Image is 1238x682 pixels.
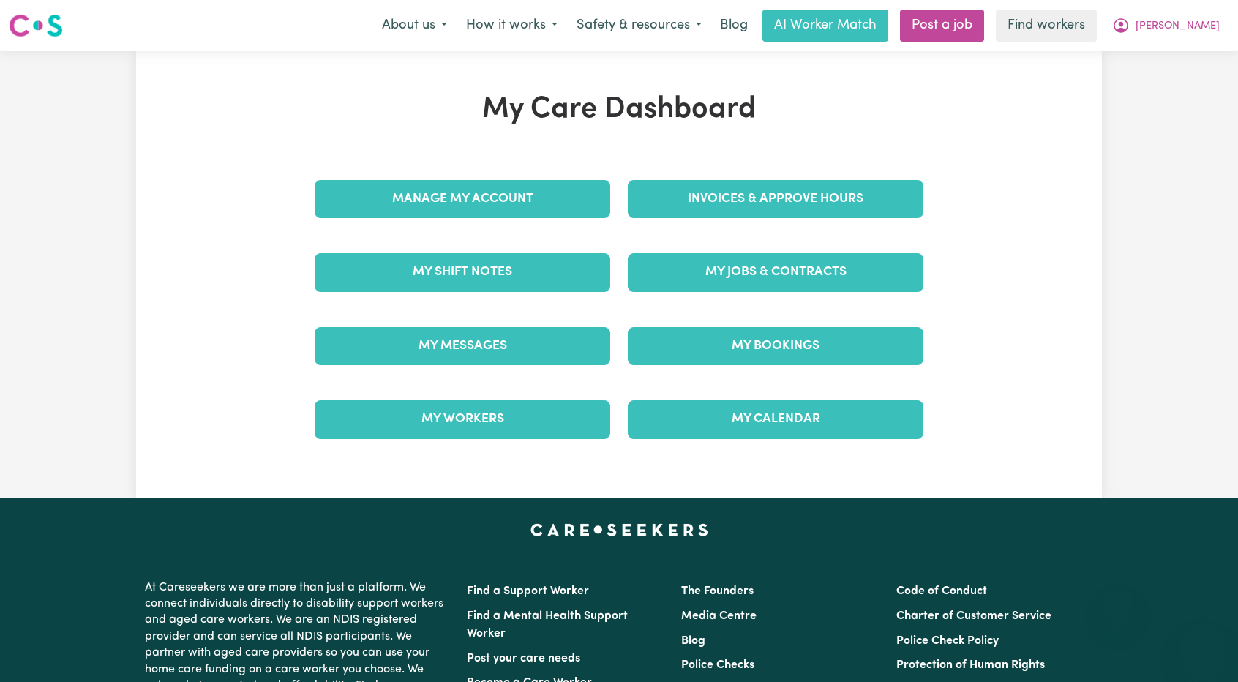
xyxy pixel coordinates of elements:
a: My Calendar [628,400,923,438]
a: Find workers [996,10,1097,42]
iframe: Button to launch messaging window [1179,623,1226,670]
a: Blog [681,635,705,647]
h1: My Care Dashboard [306,92,932,127]
a: Careseekers logo [9,9,63,42]
a: AI Worker Match [762,10,888,42]
a: The Founders [681,585,754,597]
a: Code of Conduct [896,585,987,597]
a: Charter of Customer Service [896,610,1051,622]
a: Post a job [900,10,984,42]
a: Protection of Human Rights [896,659,1045,671]
a: Invoices & Approve Hours [628,180,923,218]
a: Police Checks [681,659,754,671]
a: Find a Support Worker [467,585,589,597]
a: My Bookings [628,327,923,365]
a: Media Centre [681,610,757,622]
a: Blog [711,10,757,42]
button: My Account [1103,10,1229,41]
a: My Shift Notes [315,253,610,291]
button: Safety & resources [567,10,711,41]
a: My Messages [315,327,610,365]
span: [PERSON_NAME] [1136,18,1220,34]
a: Manage My Account [315,180,610,218]
a: Careseekers home page [530,524,708,536]
button: How it works [457,10,567,41]
a: Find a Mental Health Support Worker [467,610,628,640]
a: My Jobs & Contracts [628,253,923,291]
a: Post your care needs [467,653,580,664]
a: My Workers [315,400,610,438]
a: Police Check Policy [896,635,999,647]
button: About us [372,10,457,41]
iframe: Close message [1103,588,1133,618]
img: Careseekers logo [9,12,63,39]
